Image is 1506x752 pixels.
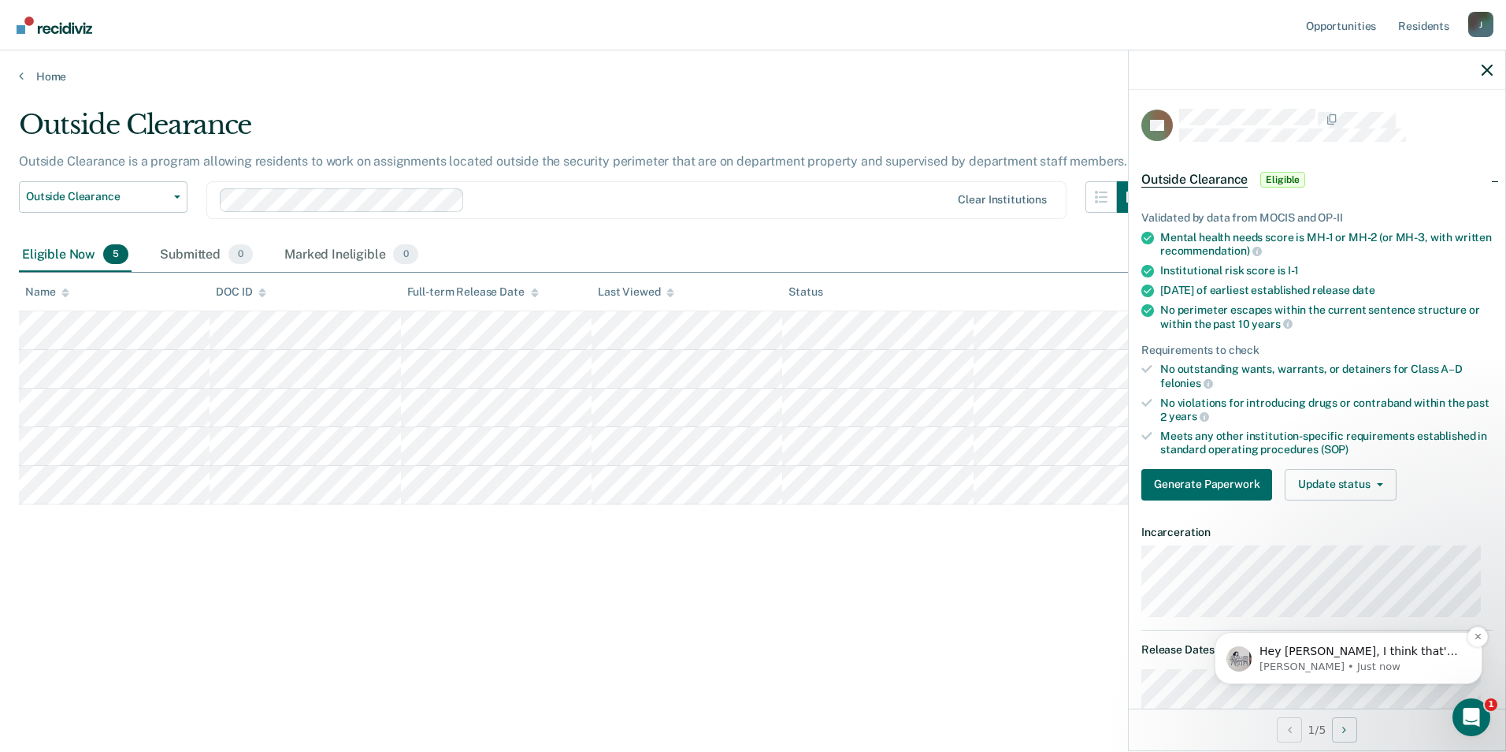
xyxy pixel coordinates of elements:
div: Meets any other institution-specific requirements established in standard operating procedures [1160,430,1493,456]
div: Julienne.Langenfeld@doc.mo.gov says… [13,91,302,153]
h1: [PERSON_NAME] [76,8,179,20]
div: Our usual reply time 🕒 [25,233,246,263]
div: Requirements to check [1141,344,1493,357]
button: Dismiss notification [276,94,297,114]
div: Hey [PERSON_NAME], I think that's okay for right now. If you have any feedback though pleae let m... [13,322,258,402]
b: [EMAIL_ADDRESS][PERSON_NAME][DOMAIN_NAME] [25,194,231,222]
div: Last Viewed [598,285,674,299]
span: recommendation) [1160,244,1262,257]
button: Gif picker [75,516,87,529]
button: Home [247,6,276,36]
div: Close [276,6,305,35]
div: No violations for introducing drugs or contraband within the past 2 [1160,396,1493,423]
div: Kim says… [13,322,302,437]
div: Operator says… [13,153,302,285]
button: Previous Opportunity [1277,717,1302,743]
div: DOC ID [216,285,266,299]
button: Upload attachment [24,516,37,529]
div: You’ll get replies here and in your email:✉️[EMAIL_ADDRESS][PERSON_NAME][DOMAIN_NAME]Our usual re... [13,153,258,273]
div: Submitted [157,238,256,273]
div: J [1468,12,1493,37]
a: Home [19,69,1487,84]
p: Active [76,20,108,35]
dt: Incarceration [1141,526,1493,539]
button: Emoji picker [50,516,62,529]
div: No perimeter escapes within the current sentence structure or within the past 10 [1160,303,1493,330]
div: Mental health needs score is MH-1 or MH-2 (or MH-3, with written [1160,231,1493,258]
span: Eligible [1260,172,1305,188]
span: years [1169,410,1209,423]
img: Profile image for Kim [35,114,61,139]
span: 0 [228,244,253,265]
span: years [1252,318,1292,330]
div: Institutional risk score is [1160,264,1493,277]
span: date [1352,284,1375,296]
span: I-1 [1288,264,1299,277]
iframe: Intercom live chat [1452,698,1490,736]
div: Clear institutions [958,193,1047,207]
div: [PERSON_NAME] • Just now [25,405,157,415]
div: Marked Ineligible [281,238,421,273]
button: Send a message… [270,510,295,535]
textarea: Message… [13,483,302,510]
div: The survey never popped up for me when I logged on [69,100,290,131]
button: Generate Paperwork [1141,469,1272,501]
div: message notification from Kim, Just now. Hey Julienne, I think that's okay for right now. If you ... [24,99,291,151]
button: Update status [1285,469,1396,501]
span: Outside Clearance [26,190,168,203]
div: Full-term Release Date [407,285,539,299]
button: Next Opportunity [1332,717,1357,743]
span: 5 [103,244,128,265]
span: Hey [PERSON_NAME], I think that's okay for right now. If you have any feedback though pleae let m... [69,112,267,172]
img: Profile image for Kim [47,288,63,303]
span: (SOP) [1321,443,1348,456]
span: Outside Clearance [1141,172,1248,188]
div: You’ll get replies here and in your email: ✉️ [25,162,246,224]
span: 1 [1485,698,1497,711]
span: felonies [1160,377,1213,389]
div: Validated by data from MOCIS and OP-II [1141,211,1493,225]
img: Profile image for Kim [45,9,70,34]
div: No outstanding wants, warrants, or detainers for Class A–D [1160,363,1493,389]
iframe: Intercom notifications message [1191,533,1506,709]
button: Start recording [100,516,113,529]
div: [DATE] of earliest established release [1160,284,1493,297]
button: Profile dropdown button [1468,12,1493,37]
div: Status [788,285,822,299]
img: Recidiviz [17,17,92,34]
div: Kim says… [13,285,302,322]
button: go back [10,6,40,36]
div: Name [25,285,69,299]
div: 1 / 5 [1129,709,1505,750]
div: Outside ClearanceEligible [1129,154,1505,205]
div: Hey [PERSON_NAME], I think that's okay for right now. If you have any feedback though pleae let m... [25,331,246,393]
div: joined the conversation [68,289,269,303]
b: [PERSON_NAME] [68,290,156,301]
b: A day [39,248,73,261]
div: Outside Clearance [19,109,1148,154]
dt: Release Dates [1141,643,1493,657]
span: 0 [393,244,417,265]
p: Message from Kim, sent Just now [69,127,272,141]
div: Eligible Now [19,238,132,273]
p: Outside Clearance is a program allowing residents to work on assignments located outside the secu... [19,154,1127,169]
div: The survey never popped up for me when I logged on [57,91,302,140]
